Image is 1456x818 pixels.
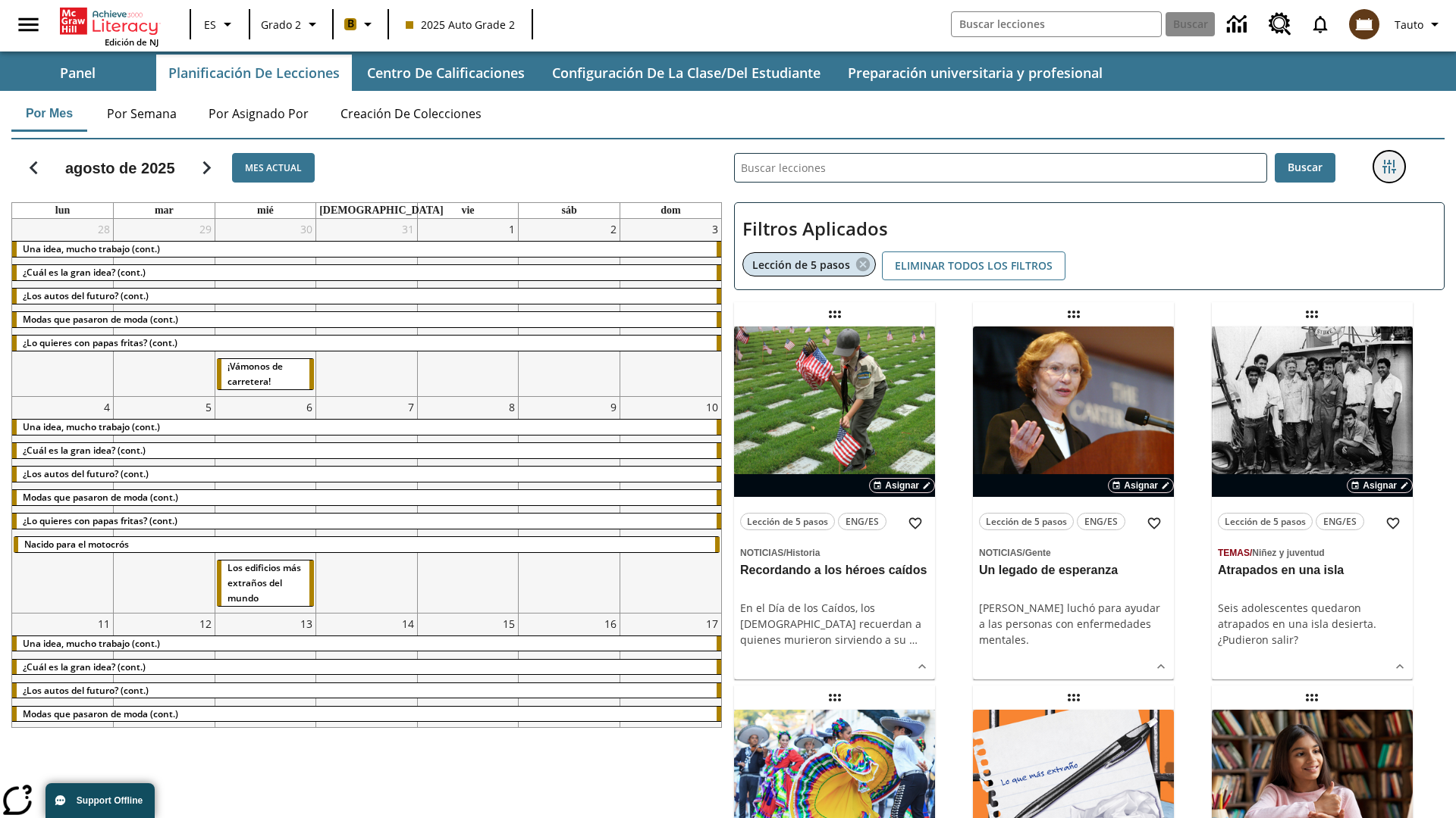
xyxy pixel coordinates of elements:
[12,660,721,675] div: ¿Cuál es la gran idea? (cont.)
[709,219,721,239] a: 3 de agosto de 2025
[101,397,113,417] a: 4 de agosto de 2025
[95,613,113,634] a: 11 de agosto de 2025
[23,637,160,650] span: Una idea, mucho trabajo (cont.)
[1218,544,1407,560] span: Tema: Temas/Niñez y juventud
[1025,548,1051,558] span: Gente
[187,148,226,187] button: Seguir
[12,613,114,791] td: 11 de agosto de 2025
[12,289,721,304] div: ¿Los autos del futuro? (cont.)
[23,313,178,326] span: Modas que pasaron de moda (cont.)
[979,513,1074,530] button: Lección de 5 pasos
[215,396,316,613] td: 6 de agosto de 2025
[417,613,519,791] td: 15 de agosto de 2025
[742,211,1436,248] h2: Filtros Aplicados
[1252,548,1324,558] span: Niñez y juventud
[24,538,129,551] span: Nacido para el motocrós
[14,148,53,187] button: Regresar
[823,685,847,710] div: Lección arrastrable: ¡Que viva el Cinco de Mayo!
[215,219,316,396] td: 30 de julio de 2025
[1062,302,1086,326] div: Lección arrastrable: Un legado de esperanza
[506,219,518,239] a: 1 de agosto de 2025
[297,613,315,634] a: 13 de agosto de 2025
[217,359,315,389] div: ¡Vámonos de carretera!
[558,203,579,218] a: sábado
[328,95,494,132] button: Creación de colecciones
[836,55,1115,91] button: Preparación universitaria y profesional
[1022,548,1025,558] span: /
[60,5,158,48] div: Portada
[506,397,518,417] a: 8 de agosto de 2025
[417,219,519,396] td: 1 de agosto de 2025
[6,2,51,47] button: Abrir el menú lateral
[734,326,935,680] div: lesson details
[657,203,683,218] a: domingo
[540,55,833,91] button: Configuración de la clase/del estudiante
[12,219,114,396] td: 28 de julio de 2025
[703,397,721,417] a: 10 de agosto de 2025
[347,14,354,33] span: B
[338,11,383,38] button: Boost El color de la clase es anaranjado claro. Cambiar el color de la clase.
[1323,514,1357,529] span: ENG/ES
[519,396,620,613] td: 9 de agosto de 2025
[105,36,158,48] span: Edición de NJ
[735,154,1266,182] input: Buscar lecciones
[23,514,177,527] span: ¿Lo quieres con papas fritas? (cont.)
[1395,17,1423,33] span: Tauto
[11,95,87,132] button: Por mes
[740,548,783,558] span: Noticias
[12,396,114,613] td: 4 de agosto de 2025
[838,513,886,530] button: ENG/ES
[77,795,143,806] span: Support Offline
[156,55,352,91] button: Planificación de lecciones
[747,514,828,529] span: Lección de 5 pasos
[1218,563,1407,579] h3: Atrapados en una isla
[95,95,189,132] button: Por semana
[232,153,315,183] button: Mes actual
[1260,4,1301,45] a: Centro de recursos, Se abrirá en una pestaña nueva.
[1218,548,1250,558] span: Temas
[786,548,821,558] span: Historia
[261,17,301,33] span: Grado 2
[23,491,178,504] span: Modas que pasaron de moda (cont.)
[740,513,835,530] button: Lección de 5 pasos
[986,514,1067,529] span: Lección de 5 pasos
[196,613,215,634] a: 12 de agosto de 2025
[316,203,447,218] a: jueves
[1300,685,1324,710] div: Lección arrastrable: La historia de los sordos
[911,655,934,678] button: Ver más
[114,219,215,396] td: 29 de julio de 2025
[202,397,215,417] a: 5 de agosto de 2025
[12,490,721,505] div: Modas que pasaron de moda (cont.)
[95,219,113,239] a: 28 de julio de 2025
[114,396,215,613] td: 5 de agosto de 2025
[316,396,418,613] td: 7 de agosto de 2025
[846,514,879,529] span: ENG/ES
[255,11,328,38] button: Grado: Grado 2, Elige un grado
[909,632,918,647] span: …
[1218,600,1407,648] div: Seis adolescentes quedaron atrapados en una isla desierta. ¿Pudieron salir?
[297,219,315,239] a: 30 de julio de 2025
[196,219,215,239] a: 29 de julio de 2025
[405,397,417,417] a: 7 de agosto de 2025
[227,561,301,604] span: Los edificios más extraños del mundo
[1363,479,1397,492] span: Asignar
[740,544,929,560] span: Tema: Noticias/Historia
[23,289,149,302] span: ¿Los autos del futuro? (cont.)
[14,537,720,552] div: Nacido para el motocrós
[1218,4,1260,45] a: Centro de información
[869,478,935,493] button: Asignar Elegir fechas
[500,613,518,634] a: 15 de agosto de 2025
[114,613,215,791] td: 12 de agosto de 2025
[196,11,244,38] button: Lenguaje: ES, Selecciona un idioma
[303,397,315,417] a: 6 de agosto de 2025
[601,613,620,634] a: 16 de agosto de 2025
[254,203,277,218] a: miércoles
[742,252,876,276] div: Eliminar Lección de 5 pasos el ítem seleccionado del filtro
[417,396,519,613] td: 8 de agosto de 2025
[1062,685,1086,710] div: Lección arrastrable: La libertad de escribir
[12,312,721,327] div: Modas que pasaron de moda (cont.)
[12,636,721,651] div: Una idea, mucho trabajo (cont.)
[823,302,847,326] div: Lección arrastrable: Recordando a los héroes caídos
[752,258,850,272] span: Lección de 5 pasos
[23,707,178,720] span: Modas que pasaron de moda (cont.)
